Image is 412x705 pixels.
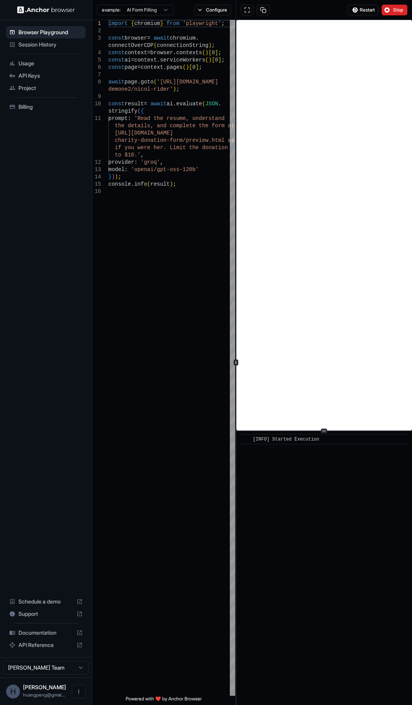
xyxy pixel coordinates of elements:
[6,627,86,639] div: Documentation
[92,115,101,122] div: 11
[208,57,211,63] span: )
[212,42,215,48] span: ;
[92,35,101,42] div: 3
[125,50,147,56] span: context
[6,595,86,608] div: Schedule a demo
[92,27,101,35] div: 2
[108,181,131,187] span: console
[154,42,157,48] span: (
[18,641,73,649] span: API Reference
[6,639,86,651] div: API Reference
[108,159,134,165] span: provider
[157,79,218,85] span: '[URL][DOMAIN_NAME]
[134,159,137,165] span: :
[154,79,157,85] span: (
[23,692,65,698] span: huangpeng@gmail.com
[144,101,147,107] span: =
[241,5,254,15] button: Open in full screen
[134,20,160,27] span: chromium
[360,7,375,13] span: Restart
[134,181,147,187] span: info
[115,174,118,180] span: )
[218,50,221,56] span: ;
[118,174,121,180] span: ;
[92,93,101,100] div: 9
[393,7,404,13] span: Stop
[92,78,101,86] div: 8
[347,5,379,15] button: Restart
[205,101,218,107] span: JSON
[115,123,234,129] span: the details, and complete the form at
[208,50,211,56] span: [
[218,57,221,63] span: ]
[125,101,144,107] span: result
[257,5,270,15] button: Copy session ID
[131,166,199,173] span: 'openai/gpt-oss-120b'
[128,115,131,121] span: :
[215,57,218,63] span: 0
[18,103,83,111] span: Billing
[92,71,101,78] div: 7
[221,20,224,27] span: ;
[173,50,176,56] span: .
[92,166,101,173] div: 13
[138,64,141,70] span: =
[108,42,154,48] span: connectOverCDP
[183,20,221,27] span: 'playwright'
[108,50,125,56] span: const
[166,101,173,107] span: ai
[189,64,192,70] span: [
[92,188,101,195] div: 16
[205,50,208,56] span: )
[157,57,160,63] span: .
[170,181,173,187] span: )
[147,50,150,56] span: =
[141,79,154,85] span: goto
[199,64,202,70] span: ;
[160,57,205,63] span: serviceWorkers
[134,57,157,63] span: context
[6,26,86,38] div: Browser Playground
[221,57,224,63] span: ;
[23,684,66,690] span: Huang Peng
[173,101,176,107] span: .
[382,5,407,15] button: Stop
[125,35,147,41] span: browser
[138,79,141,85] span: .
[173,86,176,92] span: )
[186,64,189,70] span: )
[6,608,86,620] div: Support
[108,20,128,27] span: import
[196,35,199,41] span: .
[108,108,138,114] span: stringify
[154,35,170,41] span: await
[147,35,150,41] span: =
[92,100,101,108] div: 10
[6,101,86,113] div: Billing
[160,20,163,27] span: }
[92,49,101,57] div: 4
[205,57,208,63] span: (
[218,101,221,107] span: .
[131,57,134,63] span: =
[131,181,134,187] span: .
[166,64,183,70] span: pages
[108,166,125,173] span: model
[18,84,83,92] span: Project
[192,64,195,70] span: 0
[150,101,166,107] span: await
[108,57,125,63] span: const
[215,50,218,56] span: ]
[108,35,125,41] span: const
[108,174,111,180] span: }
[92,64,101,71] div: 6
[6,70,86,82] div: API Keys
[126,696,202,705] span: Powered with ❤️ by Anchor Browser
[202,50,205,56] span: (
[18,610,73,618] span: Support
[141,152,144,158] span: ,
[166,20,179,27] span: from
[92,173,101,181] div: 14
[150,181,169,187] span: result
[72,685,86,698] button: Open menu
